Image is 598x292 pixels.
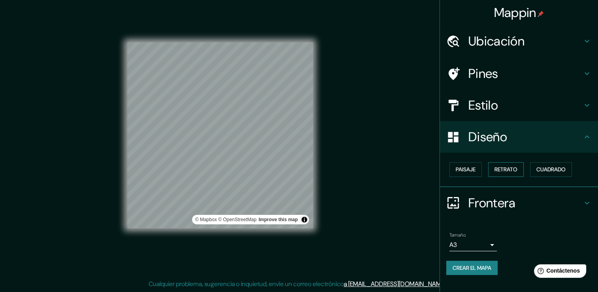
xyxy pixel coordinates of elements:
[488,162,524,177] button: Retrato
[440,187,598,219] div: Frontera
[218,217,257,222] a: OpenStreetMap
[195,217,217,222] a: Mapbox
[538,11,544,17] img: pin-icon.png
[536,165,566,174] font: Cuadrado
[440,25,598,57] div: Ubicación
[468,66,582,82] h4: Pines
[258,217,298,222] a: Map feedback
[449,162,482,177] button: Paisaje
[456,165,475,174] font: Paisaje
[528,261,589,283] iframe: Help widget launcher
[468,97,582,113] h4: Estilo
[453,263,491,273] font: Crear el mapa
[494,165,517,174] font: Retrato
[494,4,536,21] font: Mappin
[446,261,498,275] button: Crear el mapa
[440,89,598,121] div: Estilo
[530,162,572,177] button: Cuadrado
[468,129,582,145] h4: Diseño
[344,280,446,288] a: a [EMAIL_ADDRESS][DOMAIN_NAME]
[127,42,313,228] canvas: Mapa
[149,279,447,289] p: Cualquier problema, sugerencia o inquietud, envíe un correo electrónico .
[449,231,466,238] label: Tamaño
[449,239,497,251] div: A3
[300,215,309,224] button: Alternar atribución
[440,121,598,153] div: Diseño
[440,58,598,89] div: Pines
[468,33,582,49] h4: Ubicación
[468,195,582,211] h4: Frontera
